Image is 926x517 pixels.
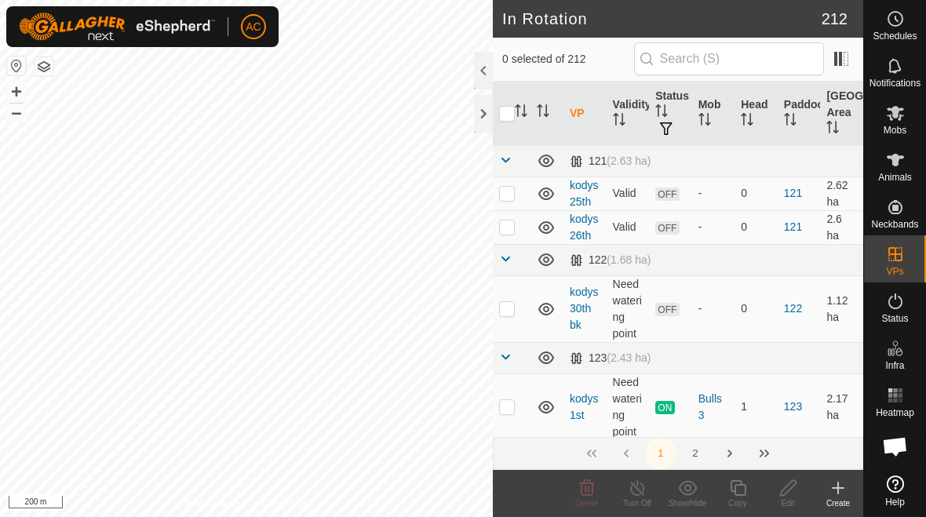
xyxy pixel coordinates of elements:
span: Animals [878,173,912,182]
span: OFF [655,221,679,235]
span: Delete [576,499,599,508]
span: Schedules [873,31,917,41]
div: Bulls 3 [698,391,729,424]
button: Map Layers [35,57,53,76]
img: Gallagher Logo [19,13,215,41]
p-sorticon: Activate to sort [741,115,753,128]
span: Help [885,497,905,507]
td: 2.17 ha [820,373,863,440]
span: 0 selected of 212 [502,51,634,67]
span: OFF [655,188,679,201]
td: Need watering point [607,275,650,342]
td: 0 [735,177,778,210]
th: Status [649,82,692,146]
div: Show/Hide [662,497,713,509]
a: kodys 26th [570,213,599,242]
div: - [698,185,729,202]
a: 121 [784,187,802,199]
div: 123 [570,351,651,365]
span: ON [655,401,674,414]
span: OFF [655,303,679,316]
button: 2 [680,438,711,469]
button: Reset Map [7,56,26,75]
span: Neckbands [871,220,918,229]
div: 122 [570,253,651,267]
button: Next Page [714,438,746,469]
p-sorticon: Activate to sort [515,107,527,119]
span: Infra [885,361,904,370]
td: Valid [607,177,650,210]
div: Create [813,497,863,509]
a: kodys 1st [570,392,599,421]
span: (1.68 ha) [607,253,651,266]
span: (2.43 ha) [607,351,651,364]
a: kodys 30th bk [570,286,599,331]
div: Open chat [872,423,919,470]
th: VP [563,82,607,146]
div: - [698,300,729,317]
button: + [7,82,26,101]
button: – [7,103,26,122]
span: Mobs [884,126,906,135]
a: 123 [784,400,802,413]
div: Copy [713,497,763,509]
p-sorticon: Activate to sort [698,115,711,128]
a: Help [864,469,926,513]
td: Need watering point [607,373,650,440]
span: Notifications [869,78,921,88]
a: 122 [784,302,802,315]
span: VPs [886,267,903,276]
th: Mob [692,82,735,146]
p-sorticon: Activate to sort [655,107,668,119]
a: Contact Us [262,497,308,511]
td: 1.12 ha [820,275,863,342]
td: 2.6 ha [820,210,863,244]
span: 212 [822,7,848,31]
td: 2.62 ha [820,177,863,210]
h2: In Rotation [502,9,822,28]
td: 0 [735,210,778,244]
button: 1 [645,438,676,469]
a: 121 [784,220,802,233]
a: kodys 25th [570,179,599,208]
div: - [698,219,729,235]
span: Status [881,314,908,323]
td: 0 [735,275,778,342]
th: Paddock [778,82,821,146]
p-sorticon: Activate to sort [784,115,797,128]
p-sorticon: Activate to sort [613,115,625,128]
div: Turn Off [612,497,662,509]
span: (2.63 ha) [607,155,651,167]
p-sorticon: Activate to sort [826,123,839,136]
span: AC [246,19,261,35]
button: Last Page [749,438,780,469]
th: Head [735,82,778,146]
th: Validity [607,82,650,146]
div: 121 [570,155,651,168]
div: Edit [763,497,813,509]
p-sorticon: Activate to sort [537,107,549,119]
td: Valid [607,210,650,244]
th: [GEOGRAPHIC_DATA] Area [820,82,863,146]
td: 1 [735,373,778,440]
a: Privacy Policy [184,497,243,511]
span: Heatmap [876,408,914,417]
input: Search (S) [634,42,824,75]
